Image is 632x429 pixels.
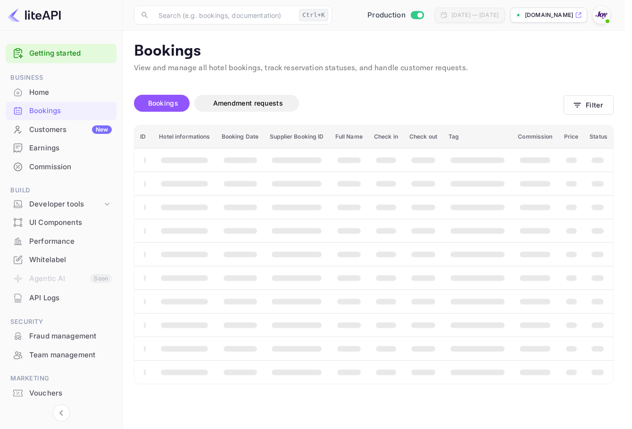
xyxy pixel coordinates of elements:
div: New [92,125,112,134]
p: View and manage all hotel bookings, track reservation statuses, and handle customer requests. [134,63,614,74]
div: Whitelabel [29,255,112,265]
span: Amendment requests [213,99,283,107]
th: Status [584,125,613,148]
div: Fraud management [29,331,112,342]
span: Security [6,317,116,327]
div: account-settings tabs [134,95,564,112]
div: API Logs [29,293,112,304]
th: Hotel informations [153,125,216,148]
button: Filter [564,95,614,115]
div: Developer tools [29,199,102,210]
input: Search (e.g. bookings, documentation) [153,6,295,25]
span: Business [6,73,116,83]
div: Home [29,87,112,98]
th: Booking Date [216,125,265,148]
th: Price [558,125,584,148]
p: Bookings [134,42,614,61]
div: Vouchers [29,388,112,399]
table: booking table [134,125,613,384]
th: Supplier Booking ID [264,125,329,148]
div: Commission [29,162,112,173]
th: Commission [512,125,558,148]
button: Collapse navigation [53,404,70,421]
th: Tag [443,125,512,148]
th: Check in [368,125,404,148]
div: Performance [29,236,112,247]
th: Full Name [330,125,368,148]
div: [DATE] — [DATE] [451,11,499,19]
div: Customers [29,124,112,135]
span: Bookings [148,99,178,107]
div: Bookings [29,106,112,116]
img: With Joy [594,8,609,23]
p: [DOMAIN_NAME] [525,11,573,19]
span: Build [6,185,116,196]
th: Check out [404,125,443,148]
div: UI Components [29,217,112,228]
span: Production [367,10,406,21]
div: Team management [29,350,112,361]
a: Getting started [29,48,112,59]
img: LiteAPI logo [8,8,61,23]
div: Switch to Sandbox mode [364,10,427,21]
span: Marketing [6,373,116,384]
th: ID [134,125,153,148]
div: Earnings [29,143,112,154]
div: Ctrl+K [299,9,328,21]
